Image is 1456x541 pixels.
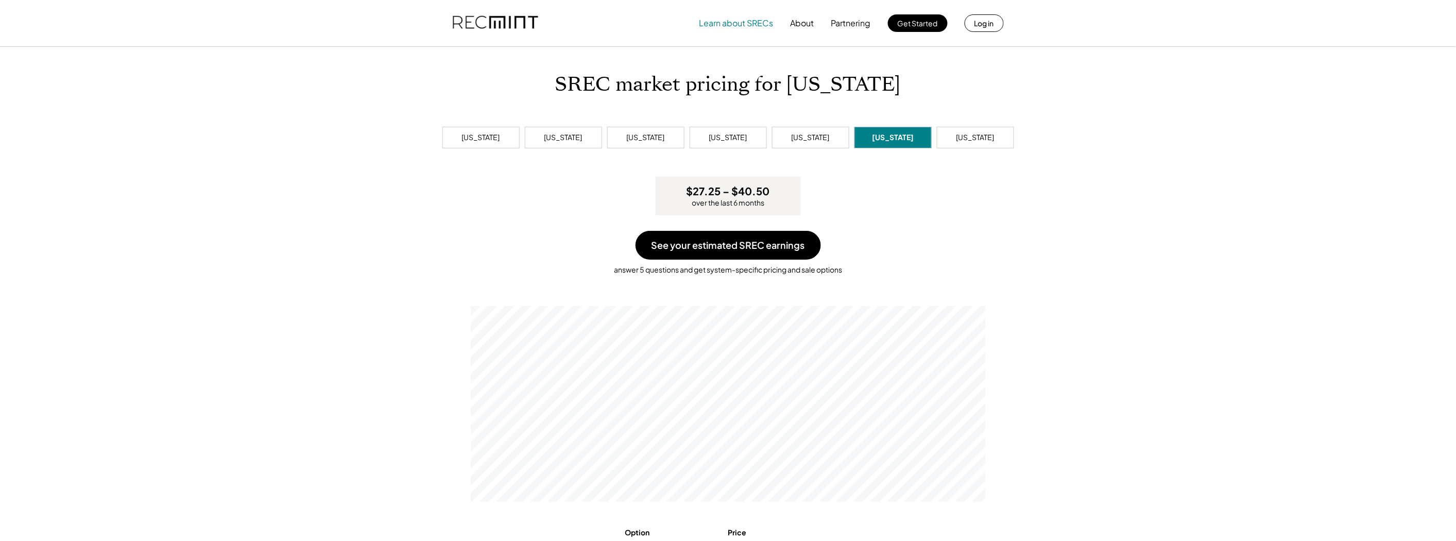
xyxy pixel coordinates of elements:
[699,13,774,33] button: Learn about SRECs
[692,198,764,208] div: over the last 6 months
[627,132,665,143] div: [US_STATE]
[10,260,1446,275] div: answer 5 questions and get system-specific pricing and sale options
[888,14,948,32] button: Get Started
[636,231,821,260] button: See your estimated SREC earnings
[462,132,500,143] div: [US_STATE]
[625,525,650,540] div: Option
[453,6,538,41] img: recmint-logotype%403x.png
[555,73,901,97] h1: SREC market pricing for [US_STATE]
[831,13,871,33] button: Partnering
[791,13,814,33] button: About
[709,132,747,143] div: [US_STATE]
[728,525,747,540] div: Price
[872,132,914,143] div: [US_STATE]
[544,132,583,143] div: [US_STATE]
[687,184,770,198] h3: $27.25 – $40.50
[965,14,1004,32] button: Log in
[792,132,830,143] div: [US_STATE]
[956,132,995,143] div: [US_STATE]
